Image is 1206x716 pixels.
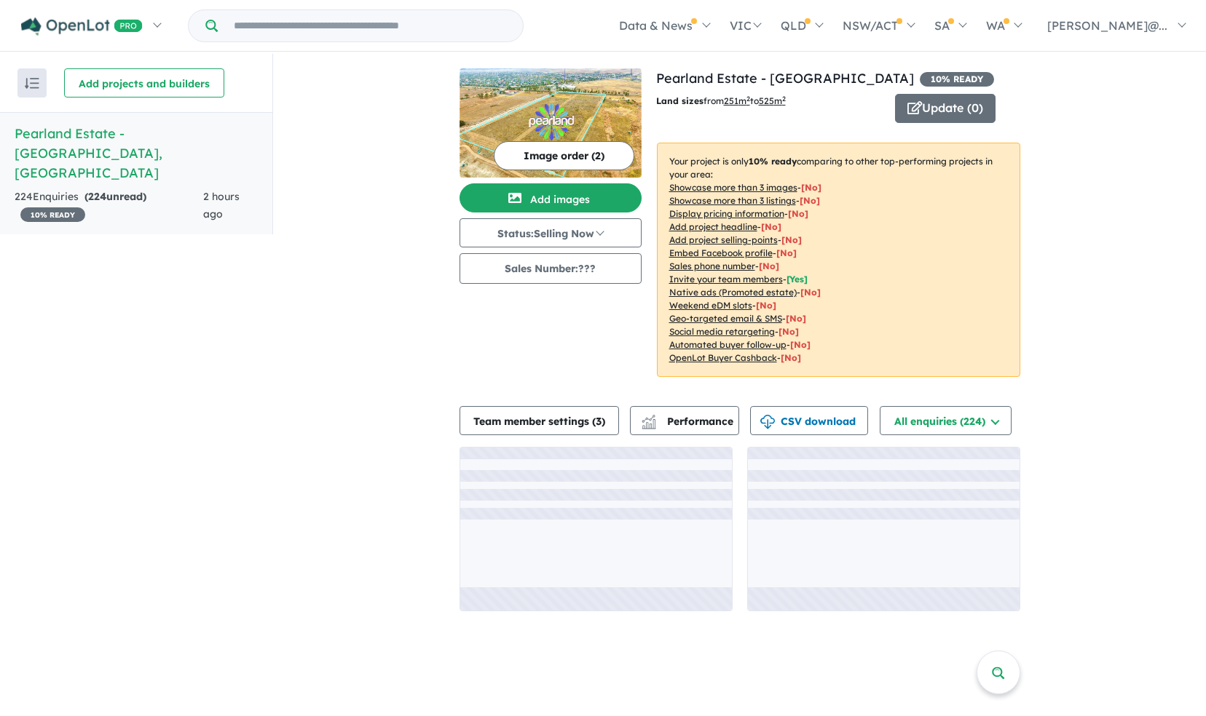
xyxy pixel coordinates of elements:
button: Performance [630,406,739,435]
span: 224 [88,190,106,203]
u: OpenLot Buyer Cashback [669,352,777,363]
u: Showcase more than 3 images [669,182,797,193]
button: All enquiries (224) [880,406,1012,435]
p: Your project is only comparing to other top-performing projects in your area: - - - - - - - - - -... [657,143,1020,377]
span: [No] [781,352,801,363]
u: Sales phone number [669,260,755,271]
u: Invite your team members [669,274,783,285]
button: Update (0) [895,94,996,123]
u: 251 m [724,95,750,106]
button: Add projects and builders [64,68,224,98]
img: line-chart.svg [642,415,655,423]
b: Land sizes [656,95,703,106]
span: [No] [756,300,776,311]
u: Showcase more than 3 listings [669,195,796,206]
span: 10 % READY [20,207,85,222]
span: Performance [644,415,733,428]
span: [ No ] [761,221,781,232]
u: Add project selling-points [669,234,778,245]
p: from [656,94,884,108]
span: [No] [800,287,821,298]
u: Geo-targeted email & SMS [669,313,782,324]
img: download icon [760,415,775,429]
u: Add project headline [669,221,757,232]
u: Display pricing information [669,208,784,219]
sup: 2 [746,95,750,103]
span: [ No ] [776,247,797,258]
span: [No] [779,326,799,337]
sup: 2 [782,95,786,103]
span: 2 hours ago [203,190,240,220]
h5: Pearland Estate - [GEOGRAPHIC_DATA] , [GEOGRAPHIC_DATA] [15,124,258,183]
img: bar-chart.svg [642,419,656,429]
span: [No] [786,313,806,324]
span: 10 % READY [920,72,994,87]
span: [ No ] [801,182,821,193]
span: [PERSON_NAME]@... [1047,18,1167,33]
span: [ Yes ] [787,274,808,285]
span: [ No ] [800,195,820,206]
button: Sales Number:??? [460,253,642,284]
span: to [750,95,786,106]
button: Status:Selling Now [460,218,642,247]
input: Try estate name, suburb, builder or developer [221,10,520,41]
button: Team member settings (3) [460,406,619,435]
u: Automated buyer follow-up [669,339,787,350]
span: [ No ] [781,234,802,245]
img: sort.svg [25,78,39,89]
b: 10 % ready [749,156,797,167]
div: 224 Enquir ies [15,188,203,223]
button: CSV download [750,406,868,435]
button: Image order (2) [494,141,634,170]
a: Pearland Estate - [GEOGRAPHIC_DATA] [656,70,914,87]
span: [ No ] [788,208,808,219]
strong: ( unread) [84,190,146,203]
span: 3 [596,415,602,428]
img: Openlot PRO Logo White [21,17,143,36]
button: Add images [460,183,642,212]
u: 525 m [759,95,786,106]
span: [No] [790,339,811,350]
u: Native ads (Promoted estate) [669,287,797,298]
img: Pearland Estate - Wyndham Vale [460,68,642,178]
span: [ No ] [759,260,779,271]
u: Weekend eDM slots [669,300,752,311]
u: Social media retargeting [669,326,775,337]
u: Embed Facebook profile [669,247,773,258]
